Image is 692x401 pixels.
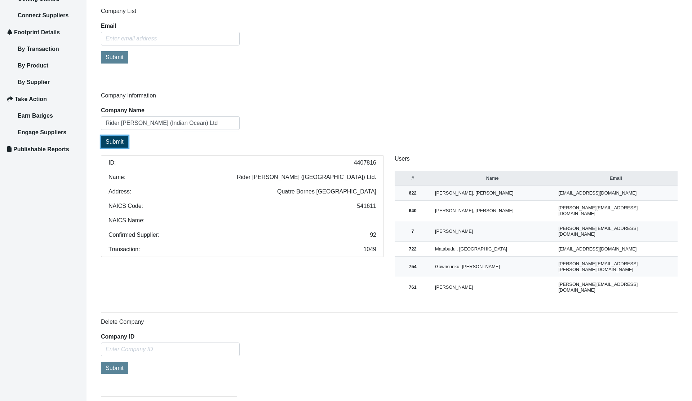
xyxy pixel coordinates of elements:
[395,171,431,186] th: #
[357,203,376,209] span: 541611
[277,189,376,195] span: Quatre Bornes [GEOGRAPHIC_DATA]
[101,318,678,325] h6: Delete Company
[395,257,431,277] th: 754
[101,362,128,374] button: Submit
[431,186,554,201] td: [PERSON_NAME], [PERSON_NAME]
[237,174,376,180] span: Rider [PERSON_NAME] ([GEOGRAPHIC_DATA]) Ltd.
[9,88,132,104] input: Enter your email address
[13,146,69,152] span: Publishable Reports
[554,201,678,221] td: [PERSON_NAME][EMAIL_ADDRESS][DOMAIN_NAME]
[431,277,554,298] td: [PERSON_NAME]
[354,160,376,166] span: 4407816
[395,201,431,221] th: 640
[18,46,59,52] span: By Transaction
[554,277,678,298] td: [PERSON_NAME][EMAIL_ADDRESS][DOMAIN_NAME]
[101,343,240,356] input: Enter Company ID
[101,242,384,257] li: Transaction:
[554,257,678,277] td: [PERSON_NAME][EMAIL_ADDRESS][PERSON_NAME][DOMAIN_NAME]
[14,29,60,35] span: Footprint Details
[101,155,384,170] li: ID:
[101,199,384,214] li: NAICS Code:
[106,139,124,145] span: Submit
[101,184,384,199] li: Address:
[554,242,678,257] td: [EMAIL_ADDRESS][DOMAIN_NAME]
[8,40,19,51] div: Navigation go back
[101,213,384,228] li: NAICS Name:
[395,186,431,201] th: 622
[9,109,132,216] textarea: Type your message and hit 'Enter'
[431,257,554,277] td: Gowrisunku, [PERSON_NAME]
[431,242,554,257] td: Matabudul, [GEOGRAPHIC_DATA]
[18,62,48,69] span: By Product
[101,228,384,243] li: Confirmed Supplier:
[106,54,124,60] span: Submit
[9,67,132,83] input: Enter your last name
[101,92,678,99] h6: Company Information
[101,51,128,63] button: Submit
[363,247,376,252] span: 1049
[106,365,124,371] span: Submit
[101,23,116,29] label: Email
[48,40,132,50] div: Chat with us now
[101,170,384,185] li: Name:
[395,277,431,298] th: 761
[101,136,128,148] button: Submit
[18,79,50,85] span: By Supplier
[18,129,66,135] span: Engage Suppliers
[98,222,131,232] em: Start Chat
[431,201,554,221] td: [PERSON_NAME], [PERSON_NAME]
[431,221,554,242] td: [PERSON_NAME]
[101,334,134,340] label: Company ID
[395,155,678,162] h6: Users
[395,242,431,257] th: 722
[101,108,145,113] label: Company Name
[431,171,554,186] th: Name
[395,221,431,242] th: 7
[101,32,240,45] input: Enter email address
[101,8,678,14] h6: Company List
[18,113,53,119] span: Earn Badges
[15,96,47,102] span: Take Action
[118,4,136,21] div: Minimize live chat window
[370,232,376,238] span: 92
[554,186,678,201] td: [EMAIL_ADDRESS][DOMAIN_NAME]
[101,116,240,130] input: Type the name of the organization
[554,171,678,186] th: Email
[18,12,68,18] span: Connect Suppliers
[554,221,678,242] td: [PERSON_NAME][EMAIL_ADDRESS][DOMAIN_NAME]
